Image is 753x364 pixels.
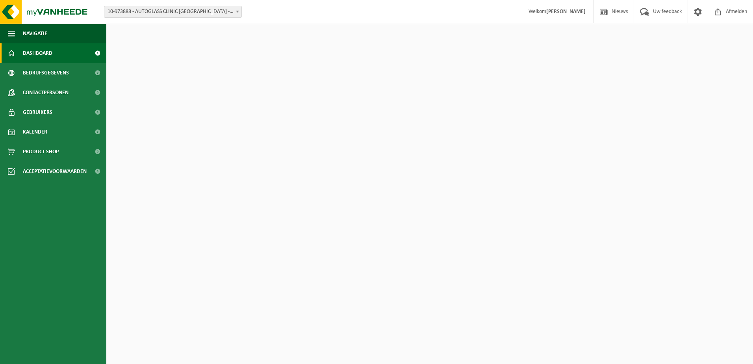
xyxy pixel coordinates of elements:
[23,102,52,122] span: Gebruikers
[104,6,241,17] span: 10-973888 - AUTOGLASS CLINIC MECHELEN - MECHELEN
[23,24,47,43] span: Navigatie
[23,142,59,162] span: Product Shop
[23,122,47,142] span: Kalender
[23,43,52,63] span: Dashboard
[23,63,69,83] span: Bedrijfsgegevens
[104,6,242,18] span: 10-973888 - AUTOGLASS CLINIC MECHELEN - MECHELEN
[23,162,87,181] span: Acceptatievoorwaarden
[23,83,69,102] span: Contactpersonen
[546,9,586,15] strong: [PERSON_NAME]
